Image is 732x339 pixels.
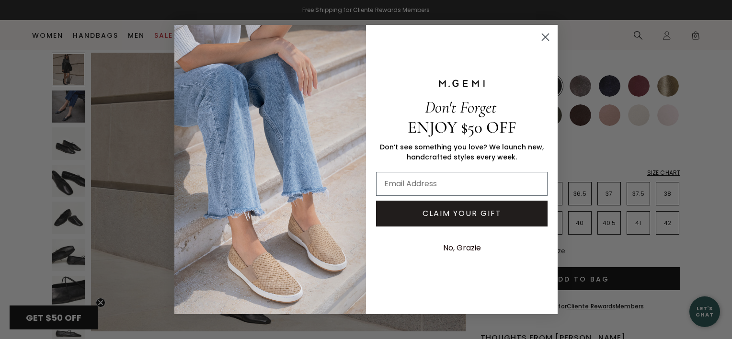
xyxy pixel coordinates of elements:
[380,142,544,162] span: Don’t see something you love? We launch new, handcrafted styles every week.
[425,97,496,117] span: Don't Forget
[376,172,548,196] input: Email Address
[438,236,486,260] button: No, Grazie
[408,117,516,137] span: ENJOY $50 OFF
[174,25,366,314] img: M.Gemi
[438,79,486,88] img: M.GEMI
[537,29,554,45] button: Close dialog
[376,201,548,226] button: CLAIM YOUR GIFT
